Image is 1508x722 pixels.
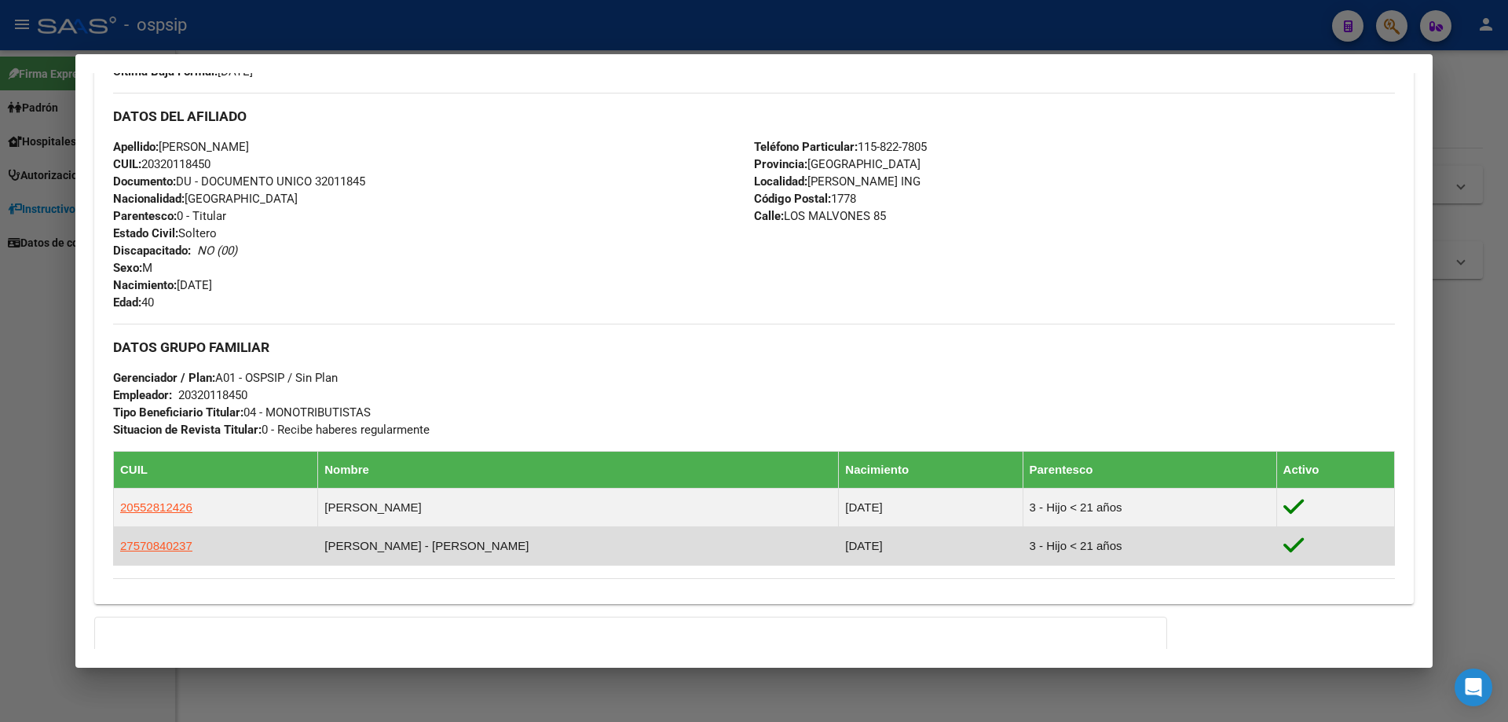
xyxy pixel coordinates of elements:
[113,226,178,240] strong: Estado Civil:
[113,423,262,437] strong: Situacion de Revista Titular:
[754,209,886,223] span: LOS MALVONES 85
[1455,669,1492,706] div: Open Intercom Messenger
[113,140,249,154] span: [PERSON_NAME]
[113,174,176,189] strong: Documento:
[120,539,192,552] span: 27570840237
[318,452,839,489] th: Nombre
[197,244,237,258] i: NO (00)
[113,261,152,275] span: M
[754,157,807,171] strong: Provincia:
[113,192,298,206] span: [GEOGRAPHIC_DATA]
[113,157,141,171] strong: CUIL:
[113,388,172,402] strong: Empleador:
[113,295,154,310] span: 40
[120,500,192,514] span: 20552812426
[178,387,247,404] div: 20320118450
[113,226,217,240] span: Soltero
[113,405,243,420] strong: Tipo Beneficiario Titular:
[1023,452,1276,489] th: Parentesco
[754,140,927,154] span: 115-822-7805
[754,174,807,189] strong: Localidad:
[113,405,371,420] span: 04 - MONOTRIBUTISTAS
[839,452,1023,489] th: Nacimiento
[754,174,921,189] span: [PERSON_NAME] ING
[839,489,1023,527] td: [DATE]
[1276,452,1394,489] th: Activo
[113,423,430,437] span: 0 - Recibe haberes regularmente
[318,489,839,527] td: [PERSON_NAME]
[114,452,318,489] th: CUIL
[113,339,1395,356] h3: DATOS GRUPO FAMILIAR
[754,157,921,171] span: [GEOGRAPHIC_DATA]
[754,209,784,223] strong: Calle:
[113,295,141,310] strong: Edad:
[113,278,212,292] span: [DATE]
[113,157,210,171] span: 20320118450
[114,646,1147,665] h3: Información Prestacional:
[113,244,191,258] strong: Discapacitado:
[113,108,1395,125] h3: DATOS DEL AFILIADO
[113,371,215,385] strong: Gerenciador / Plan:
[113,371,338,385] span: A01 - OSPSIP / Sin Plan
[839,527,1023,566] td: [DATE]
[113,209,177,223] strong: Parentesco:
[318,527,839,566] td: [PERSON_NAME] - [PERSON_NAME]
[754,192,856,206] span: 1778
[113,140,159,154] strong: Apellido:
[113,192,185,206] strong: Nacionalidad:
[113,261,142,275] strong: Sexo:
[1023,527,1276,566] td: 3 - Hijo < 21 años
[113,209,226,223] span: 0 - Titular
[1023,489,1276,527] td: 3 - Hijo < 21 años
[113,278,177,292] strong: Nacimiento:
[113,174,365,189] span: DU - DOCUMENTO UNICO 32011845
[754,140,858,154] strong: Teléfono Particular:
[754,192,831,206] strong: Código Postal:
